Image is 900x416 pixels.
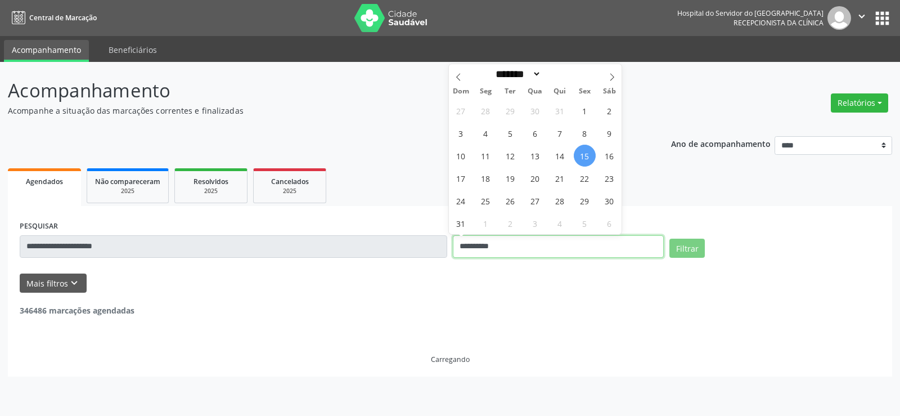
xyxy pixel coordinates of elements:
[572,88,597,95] span: Sex
[549,190,571,212] span: Agosto 28, 2025
[450,167,472,189] span: Agosto 17, 2025
[193,177,228,186] span: Resolvidos
[271,177,309,186] span: Cancelados
[549,167,571,189] span: Agosto 21, 2025
[856,10,868,23] i: 
[598,100,620,122] span: Agosto 2, 2025
[475,190,497,212] span: Agosto 25, 2025
[431,355,470,364] div: Carregando
[450,212,472,234] span: Agosto 31, 2025
[549,212,571,234] span: Setembro 4, 2025
[524,100,546,122] span: Julho 30, 2025
[524,167,546,189] span: Agosto 20, 2025
[597,88,622,95] span: Sáb
[450,122,472,144] span: Agosto 3, 2025
[598,145,620,167] span: Agosto 16, 2025
[669,239,705,258] button: Filtrar
[29,13,97,23] span: Central de Marcação
[8,77,627,105] p: Acompanhamento
[524,212,546,234] span: Setembro 3, 2025
[20,218,58,235] label: PESQUISAR
[524,145,546,167] span: Agosto 13, 2025
[549,145,571,167] span: Agosto 14, 2025
[475,167,497,189] span: Agosto 18, 2025
[95,187,160,195] div: 2025
[827,6,851,30] img: img
[262,187,318,195] div: 2025
[449,88,474,95] span: Dom
[523,88,547,95] span: Qua
[851,6,872,30] button: 
[8,8,97,27] a: Central de Marcação
[101,40,165,60] a: Beneficiários
[183,187,239,195] div: 2025
[524,190,546,212] span: Agosto 27, 2025
[541,68,578,80] input: Year
[598,167,620,189] span: Agosto 23, 2025
[498,88,523,95] span: Ter
[450,145,472,167] span: Agosto 10, 2025
[499,122,521,144] span: Agosto 5, 2025
[68,277,80,289] i: keyboard_arrow_down
[20,305,134,316] strong: 346486 marcações agendadas
[499,100,521,122] span: Julho 29, 2025
[549,122,571,144] span: Agosto 7, 2025
[20,274,87,293] button: Mais filtroskeyboard_arrow_down
[26,177,63,186] span: Agendados
[4,40,89,62] a: Acompanhamento
[574,122,596,144] span: Agosto 8, 2025
[450,100,472,122] span: Julho 27, 2025
[473,88,498,95] span: Seg
[547,88,572,95] span: Qui
[831,93,888,113] button: Relatórios
[872,8,892,28] button: apps
[95,177,160,186] span: Não compareceram
[677,8,823,18] div: Hospital do Servidor do [GEOGRAPHIC_DATA]
[598,122,620,144] span: Agosto 9, 2025
[598,190,620,212] span: Agosto 30, 2025
[475,100,497,122] span: Julho 28, 2025
[499,212,521,234] span: Setembro 2, 2025
[549,100,571,122] span: Julho 31, 2025
[574,145,596,167] span: Agosto 15, 2025
[492,68,542,80] select: Month
[671,136,771,150] p: Ano de acompanhamento
[475,145,497,167] span: Agosto 11, 2025
[499,167,521,189] span: Agosto 19, 2025
[574,190,596,212] span: Agosto 29, 2025
[574,100,596,122] span: Agosto 1, 2025
[574,212,596,234] span: Setembro 5, 2025
[574,167,596,189] span: Agosto 22, 2025
[524,122,546,144] span: Agosto 6, 2025
[733,18,823,28] span: Recepcionista da clínica
[475,212,497,234] span: Setembro 1, 2025
[598,212,620,234] span: Setembro 6, 2025
[450,190,472,212] span: Agosto 24, 2025
[475,122,497,144] span: Agosto 4, 2025
[499,145,521,167] span: Agosto 12, 2025
[499,190,521,212] span: Agosto 26, 2025
[8,105,627,117] p: Acompanhe a situação das marcações correntes e finalizadas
